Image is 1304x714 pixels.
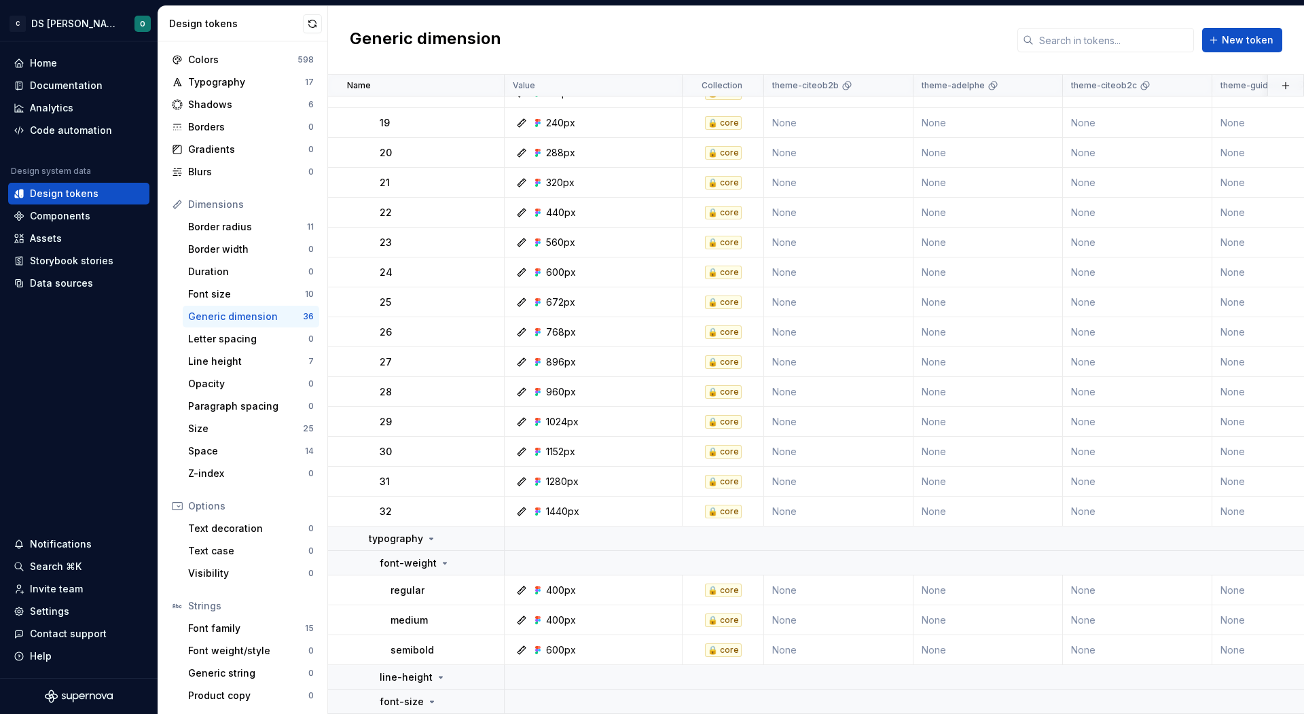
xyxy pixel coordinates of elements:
[188,567,308,580] div: Visibility
[166,161,319,183] a: Blurs0
[380,325,392,339] p: 26
[546,445,575,459] div: 1152px
[1202,28,1282,52] button: New token
[30,649,52,663] div: Help
[188,143,308,156] div: Gradients
[913,228,1063,257] td: None
[705,613,742,627] div: 🔒 core
[30,101,73,115] div: Analytics
[166,71,319,93] a: Typography17
[308,468,314,479] div: 0
[513,80,535,91] p: Value
[380,116,390,130] p: 19
[308,546,314,556] div: 0
[308,356,314,367] div: 7
[380,296,391,309] p: 25
[913,108,1063,138] td: None
[188,355,308,368] div: Line height
[913,605,1063,635] td: None
[8,183,149,204] a: Design tokens
[10,16,26,32] div: C
[380,475,390,488] p: 31
[380,266,393,279] p: 24
[1063,138,1212,168] td: None
[183,418,319,440] a: Size25
[913,467,1063,497] td: None
[308,645,314,656] div: 0
[764,347,913,377] td: None
[308,99,314,110] div: 6
[380,445,392,459] p: 30
[140,18,145,29] div: O
[369,532,423,546] p: typography
[546,355,576,369] div: 896px
[308,690,314,701] div: 0
[913,287,1063,317] td: None
[188,265,308,279] div: Duration
[764,168,913,198] td: None
[188,422,303,435] div: Size
[705,584,742,597] div: 🔒 core
[913,168,1063,198] td: None
[305,289,314,300] div: 10
[8,97,149,119] a: Analytics
[546,266,576,279] div: 600px
[380,415,392,429] p: 29
[1063,257,1212,287] td: None
[705,505,742,518] div: 🔒 core
[705,415,742,429] div: 🔒 core
[705,206,742,219] div: 🔒 core
[546,296,575,309] div: 672px
[8,205,149,227] a: Components
[30,254,113,268] div: Storybook stories
[705,296,742,309] div: 🔒 core
[764,497,913,526] td: None
[764,605,913,635] td: None
[308,144,314,155] div: 0
[546,505,579,518] div: 1440px
[8,228,149,249] a: Assets
[546,385,576,399] div: 960px
[188,332,308,346] div: Letter spacing
[764,317,913,347] td: None
[183,395,319,417] a: Paragraph spacing0
[380,556,437,570] p: font-weight
[1063,198,1212,228] td: None
[1063,605,1212,635] td: None
[1063,377,1212,407] td: None
[8,578,149,600] a: Invite team
[705,475,742,488] div: 🔒 core
[546,613,576,627] div: 400px
[305,77,314,88] div: 17
[913,138,1063,168] td: None
[702,80,742,91] p: Collection
[391,643,434,657] p: semibold
[188,310,303,323] div: Generic dimension
[30,582,83,596] div: Invite team
[45,690,113,703] svg: Supernova Logo
[183,283,319,305] a: Font size10
[764,198,913,228] td: None
[30,605,69,618] div: Settings
[188,75,305,89] div: Typography
[166,94,319,115] a: Shadows6
[30,537,92,551] div: Notifications
[308,401,314,412] div: 0
[30,209,90,223] div: Components
[764,467,913,497] td: None
[350,28,501,52] h2: Generic dimension
[188,198,314,211] div: Dimensions
[30,79,103,92] div: Documentation
[183,440,319,462] a: Space14
[546,325,576,339] div: 768px
[764,108,913,138] td: None
[8,601,149,622] a: Settings
[764,287,913,317] td: None
[166,139,319,160] a: Gradients0
[183,261,319,283] a: Duration0
[705,236,742,249] div: 🔒 core
[764,228,913,257] td: None
[188,467,308,480] div: Z-index
[913,257,1063,287] td: None
[188,243,308,256] div: Border width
